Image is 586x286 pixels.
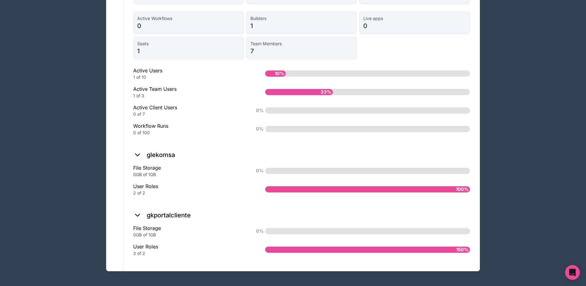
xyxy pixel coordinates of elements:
div: Active Users [133,67,245,80]
div: File Storage [133,224,245,238]
div: User Roles [133,183,245,196]
span: Active Workflows [137,15,240,22]
span: 33% [319,87,333,97]
div: Active Client Users [133,104,245,117]
span: Live apps [363,15,466,22]
div: 0GB of 1GB [133,171,245,178]
span: 0% [254,166,265,176]
span: 1 [250,22,353,30]
span: 0 [137,22,240,30]
span: 10% [273,69,286,79]
h2: glekomsa [147,151,175,159]
span: 1 [137,47,240,55]
div: Workflow Runs [133,122,245,136]
div: 0GB of 1GB [133,232,245,238]
div: 0 of 7 [133,111,245,117]
span: 0% [254,226,265,236]
span: Team Members [250,41,353,47]
span: 150% [455,245,470,255]
div: 1 of 3 [133,93,245,99]
div: 0 of 100 [133,130,245,136]
div: 2 of 2 [133,190,245,196]
span: 100% [454,184,470,195]
div: 1 of 10 [133,74,245,80]
h2: gkportalcliente [147,211,191,220]
div: File Storage [133,164,245,178]
span: 0 [363,22,466,30]
span: Seats [137,41,240,47]
div: Open Intercom Messenger [565,265,580,280]
span: 0% [254,106,265,116]
div: Active Team Users [133,85,245,99]
span: Builders [250,15,353,22]
div: User Roles [133,243,245,256]
div: 3 of 2 [133,250,245,256]
span: 0% [254,124,265,134]
span: 7 [250,47,353,55]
